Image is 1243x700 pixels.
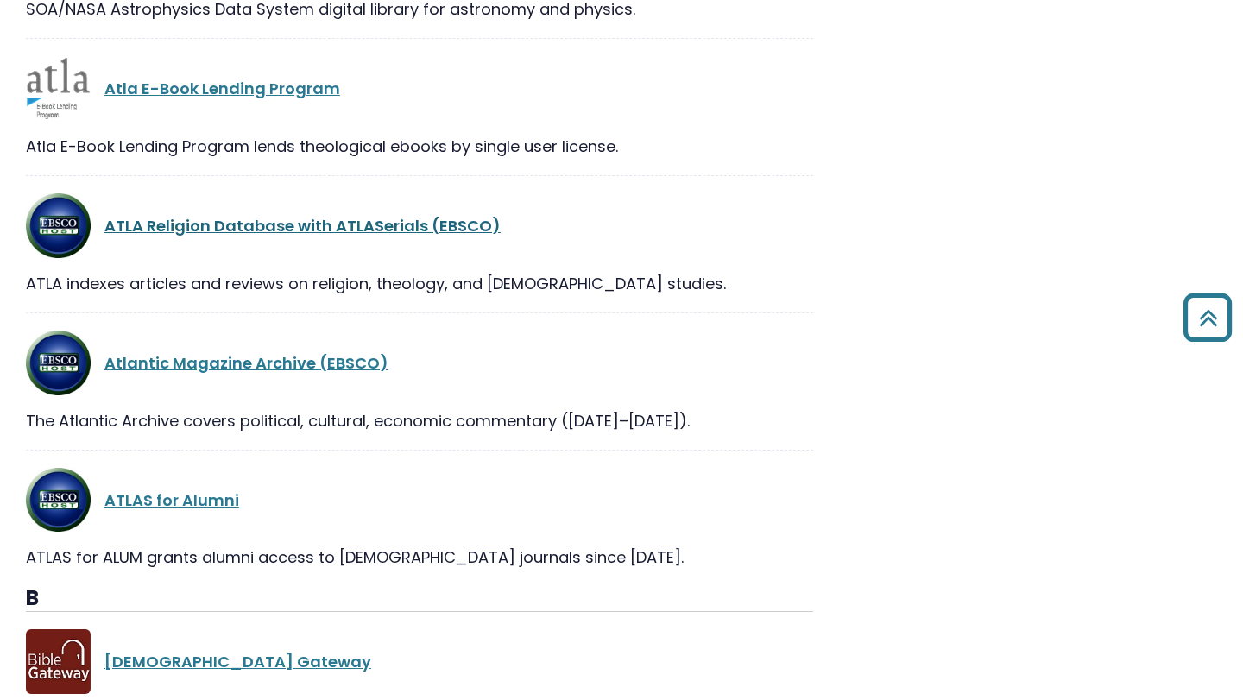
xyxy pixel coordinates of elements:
[26,272,813,295] div: ATLA indexes articles and reviews on religion, theology, and [DEMOGRAPHIC_DATA] studies.
[104,489,239,511] a: ATLAS for Alumni
[26,409,813,432] div: The Atlantic Archive covers political, cultural, economic commentary ([DATE]–[DATE]).
[26,468,91,533] img: ATLA Religion Database
[26,545,813,569] div: ATLAS for ALUM grants alumni access to [DEMOGRAPHIC_DATA] journals since [DATE].
[104,215,501,236] a: ATLA Religion Database with ATLASerials (EBSCO)
[104,651,371,672] a: [DEMOGRAPHIC_DATA] Gateway
[1177,301,1239,333] a: Back to Top
[104,78,340,99] a: Atla E-Book Lending Program
[26,135,813,158] div: Atla E-Book Lending Program lends theological ebooks by single user license.
[104,352,388,374] a: Atlantic Magazine Archive (EBSCO)
[26,586,813,612] h3: B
